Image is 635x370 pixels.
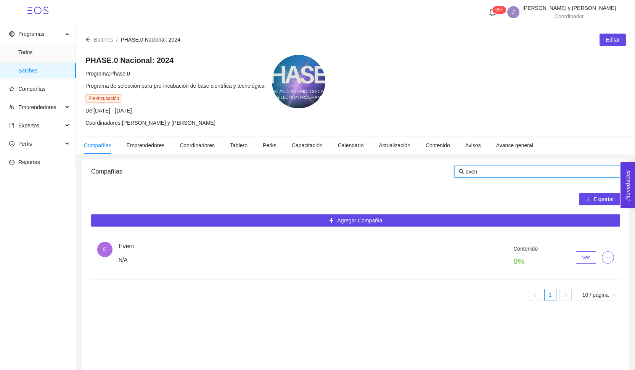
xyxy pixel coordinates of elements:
button: Editar [600,34,626,46]
span: Exportar [594,195,614,203]
span: J [512,6,514,18]
span: Emprendedores [127,142,165,148]
button: left [529,289,541,301]
span: 10 / página [582,289,616,301]
span: Coordinadores [180,142,215,148]
span: Coordinadores: [PERSON_NAME] y [PERSON_NAME] [85,120,215,126]
li: 1 [544,289,556,301]
span: arrow-left [85,37,91,42]
span: Ver [582,253,590,262]
span: Programa: Phase.0 [85,71,130,77]
div: Compañías [91,161,454,182]
button: plusAgregar Compañía [91,214,620,227]
span: Compañías [18,86,46,92]
span: download [585,196,591,203]
button: right [559,289,572,301]
span: smile [9,141,14,146]
span: Programas [18,31,44,37]
span: Tablero [230,142,248,148]
span: / [116,37,118,43]
span: Programa de selección para pre-incubación de base científica y tecnológica [85,83,264,89]
span: E [103,242,106,257]
span: Capacitación [292,142,323,148]
span: book [9,123,14,128]
span: Expertos [18,122,39,129]
span: team [9,105,14,110]
button: Open Feedback Widget [621,162,635,208]
a: 1 [545,289,556,301]
span: Batches [18,63,70,78]
span: Batches [94,37,113,43]
span: dashboard [9,159,14,165]
span: ellipsis [602,254,614,261]
span: left [533,293,537,298]
sup: 124 [492,6,506,14]
span: [PERSON_NAME] y [PERSON_NAME] [522,5,616,11]
div: tamaño de página [578,289,620,301]
span: Compañías [84,142,111,148]
span: Contenido [426,142,450,148]
span: bell [488,8,497,16]
span: search [459,169,464,174]
button: Ver [576,251,596,264]
span: Todos [18,45,70,60]
span: Perks [18,141,32,147]
span: Reportes [18,159,40,165]
h4: 0 % [513,256,538,267]
span: Editar [606,35,620,44]
span: PHASE.0 Nacional: 2024 [121,37,180,43]
span: global [9,31,14,37]
span: Agregar Compañía [337,216,382,225]
span: Perks [263,142,277,148]
span: Avance general [496,142,533,148]
span: Calendario [338,142,364,148]
button: downloadExportar [579,193,620,205]
span: Eveni [119,243,134,249]
span: Del [DATE] - [DATE] [85,108,132,114]
h4: PHASE.0 Nacional: 2024 [85,55,264,66]
span: Actualización [379,142,410,148]
button: ellipsis [602,251,614,264]
span: Contenido [513,246,538,252]
span: star [9,86,14,92]
span: Avisos [465,142,481,148]
span: plus [329,218,334,224]
span: Pre-incubación [85,94,122,103]
li: Página anterior [529,289,541,301]
span: Coordinador [555,13,584,19]
span: right [563,293,568,298]
span: Emprendedores [18,104,56,110]
input: Buscar [466,167,616,176]
li: Página siguiente [559,289,572,301]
